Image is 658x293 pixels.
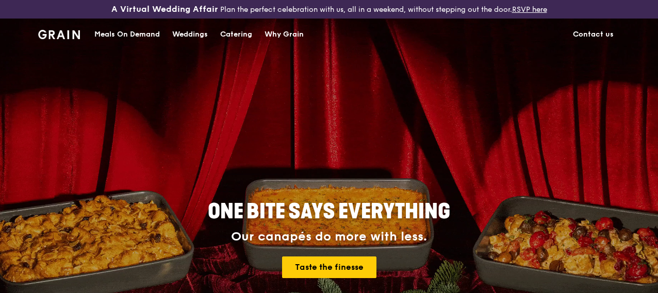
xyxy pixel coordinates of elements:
[208,199,450,224] span: ONE BITE SAYS EVERYTHING
[214,19,258,50] a: Catering
[512,5,547,14] a: RSVP here
[567,19,620,50] a: Contact us
[172,19,208,50] div: Weddings
[166,19,214,50] a: Weddings
[94,19,160,50] div: Meals On Demand
[38,30,80,39] img: Grain
[220,19,252,50] div: Catering
[111,4,218,14] h3: A Virtual Wedding Affair
[258,19,310,50] a: Why Grain
[282,256,376,278] a: Taste the finesse
[110,4,549,14] div: Plan the perfect celebration with us, all in a weekend, without stepping out the door.
[265,19,304,50] div: Why Grain
[38,18,80,49] a: GrainGrain
[143,230,515,244] div: Our canapés do more with less.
